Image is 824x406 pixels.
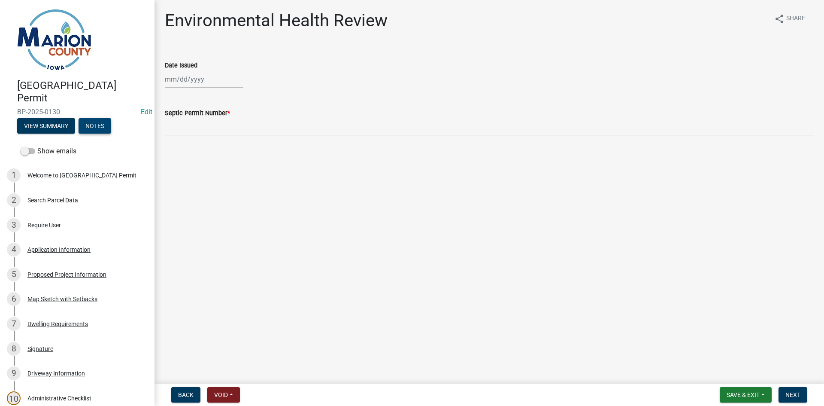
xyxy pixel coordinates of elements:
[27,272,106,278] div: Proposed Project Information
[17,123,75,130] wm-modal-confirm: Summary
[17,9,91,70] img: Marion County, Iowa
[165,70,243,88] input: mm/dd/yyyy
[7,193,21,207] div: 2
[727,391,760,398] span: Save & Exit
[165,10,388,31] h1: Environmental Health Review
[141,108,152,116] wm-modal-confirm: Edit Application Number
[79,118,111,134] button: Notes
[21,146,76,156] label: Show emails
[17,79,148,104] h4: [GEOGRAPHIC_DATA] Permit
[17,118,75,134] button: View Summary
[27,296,97,302] div: Map Sketch with Setbacks
[767,10,812,27] button: shareShare
[27,321,88,327] div: Dwelling Requirements
[207,387,240,403] button: Void
[17,108,137,116] span: BP-2025-0130
[27,370,85,376] div: Driveway Information
[178,391,194,398] span: Back
[7,366,21,380] div: 9
[7,292,21,306] div: 6
[779,387,807,403] button: Next
[7,268,21,281] div: 5
[7,218,21,232] div: 3
[27,346,53,352] div: Signature
[7,168,21,182] div: 1
[27,247,91,253] div: Application Information
[171,387,200,403] button: Back
[7,342,21,356] div: 8
[165,63,197,69] label: Date Issued
[7,391,21,405] div: 10
[27,222,61,228] div: Require User
[7,243,21,256] div: 4
[785,391,800,398] span: Next
[786,14,805,24] span: Share
[7,317,21,331] div: 7
[27,197,78,203] div: Search Parcel Data
[79,123,111,130] wm-modal-confirm: Notes
[141,108,152,116] a: Edit
[27,172,136,178] div: Welcome to [GEOGRAPHIC_DATA] Permit
[214,391,228,398] span: Void
[774,14,785,24] i: share
[720,387,772,403] button: Save & Exit
[27,395,91,401] div: Administrative Checklist
[165,110,230,116] label: Septic Permit Number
